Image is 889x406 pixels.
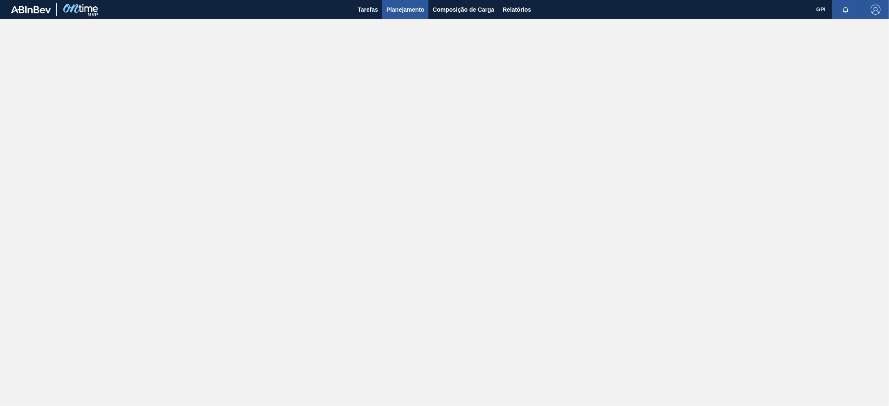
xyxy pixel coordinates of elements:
span: Composição de Carga [433,5,494,15]
img: TNhmsLtSVTkK8tSr43FrP2fwEKptu5GPRR3wAAAABJRU5ErkJggg== [11,6,51,13]
span: Tarefas [358,5,378,15]
img: Logout [871,5,881,15]
span: Relatórios [503,5,531,15]
button: Notificações [832,4,859,15]
span: Planejamento [386,5,424,15]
